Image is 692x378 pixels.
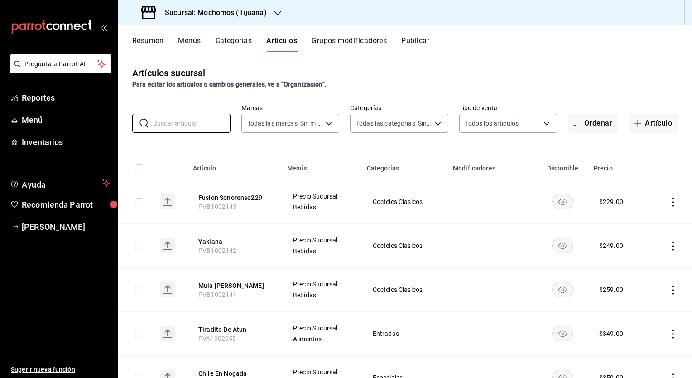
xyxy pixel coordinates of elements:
[401,36,429,52] button: Publicar
[350,105,448,111] label: Categorías
[198,247,237,254] span: PVB1002142
[293,292,350,298] span: Bebidas
[6,66,111,75] a: Pregunta a Parrot AI
[373,199,436,205] span: Cocteles Clasicos
[282,151,361,180] th: Menús
[153,114,231,132] input: Buscar artículo
[216,36,252,52] button: Categorías
[373,330,436,337] span: Entradas
[198,193,271,202] button: edit-product-location
[247,119,323,128] span: Todas las marcas, Sin marca
[293,204,350,210] span: Bebidas
[599,285,623,294] div: $ 259.00
[552,282,573,297] button: availability-product
[599,329,623,338] div: $ 349.00
[178,36,201,52] button: Menús
[293,237,350,243] span: Precio Sucursal
[22,114,110,126] span: Menú
[312,36,387,52] button: Grupos modificadores
[668,198,678,207] button: actions
[447,151,537,180] th: Modificadores
[293,325,350,331] span: Precio Sucursal
[132,81,327,88] strong: Para editar los artículos o cambios generales, ve a “Organización”.
[568,114,618,133] button: Ordenar
[668,286,678,295] button: actions
[552,238,573,253] button: availability-product
[293,336,350,342] span: Alimentos
[668,330,678,339] button: actions
[11,365,110,374] span: Sugerir nueva función
[100,24,107,31] button: open_drawer_menu
[132,36,163,52] button: Resumen
[266,36,297,52] button: Artículos
[373,242,436,249] span: Cocteles Clasicos
[599,197,623,206] div: $ 229.00
[22,221,110,233] span: [PERSON_NAME]
[588,151,651,180] th: Precio
[132,36,692,52] div: navigation tabs
[198,325,271,334] button: edit-product-location
[293,248,350,254] span: Bebidas
[629,114,678,133] button: Artículo
[22,136,110,148] span: Inventarios
[198,281,271,290] button: edit-product-location
[356,119,432,128] span: Todas las categorías, Sin categoría
[241,105,340,111] label: Marcas
[187,151,282,180] th: Artículo
[22,178,98,189] span: Ayuda
[158,7,267,18] h3: Sucursal: Mochomos (Tijuana)
[198,335,236,342] span: PVA1002055
[668,242,678,251] button: actions
[198,203,237,210] span: PVB1002143
[552,326,573,341] button: availability-product
[373,286,436,293] span: Cocteles Clasicos
[599,241,623,250] div: $ 249.00
[293,193,350,199] span: Precio Sucursal
[552,194,573,209] button: availability-product
[22,199,110,211] span: Recomienda Parrot
[132,66,205,80] div: Artículos sucursal
[198,369,271,378] button: edit-product-location
[293,281,350,287] span: Precio Sucursal
[537,151,588,180] th: Disponible
[459,105,557,111] label: Tipo de venta
[24,59,97,69] span: Pregunta a Parrot AI
[361,151,447,180] th: Categorías
[198,291,237,298] span: PVB1002141
[293,369,350,375] span: Precio Sucursal
[465,119,519,128] span: Todos los artículos
[22,92,110,104] span: Reportes
[198,237,271,246] button: edit-product-location
[10,54,111,73] button: Pregunta a Parrot AI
